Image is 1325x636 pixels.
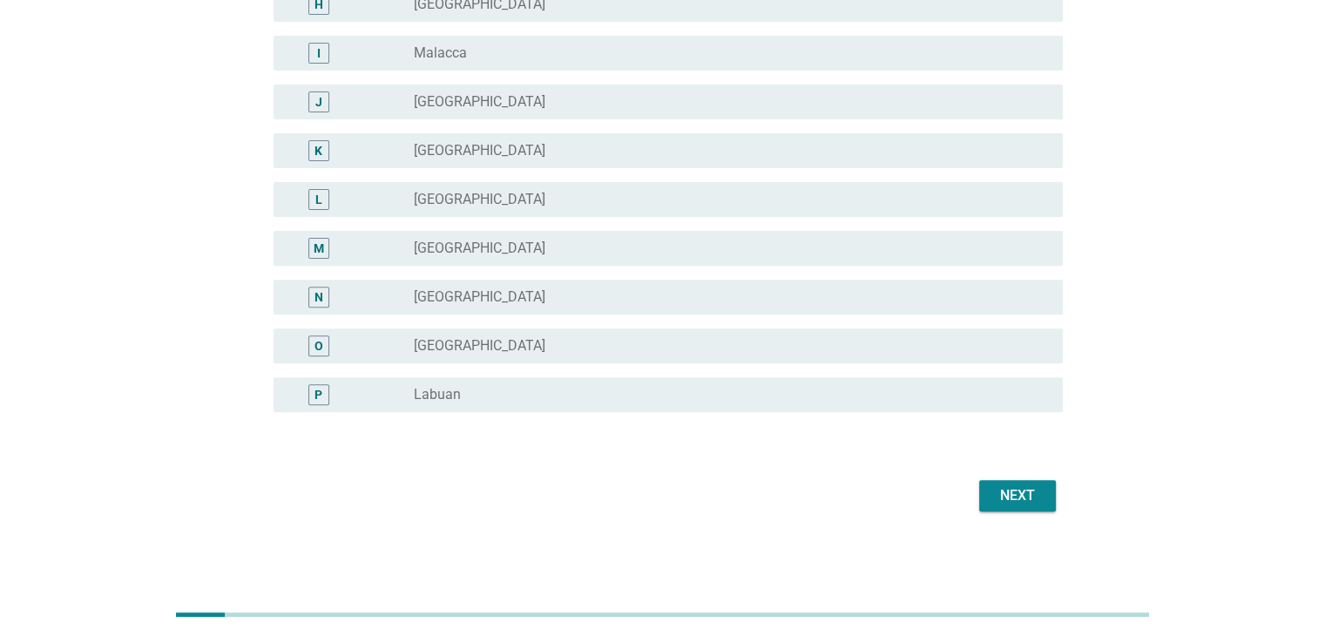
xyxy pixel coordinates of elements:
div: M [314,239,324,257]
div: I [317,44,321,62]
label: Malacca [414,44,467,62]
label: [GEOGRAPHIC_DATA] [414,142,545,159]
label: [GEOGRAPHIC_DATA] [414,288,545,306]
label: [GEOGRAPHIC_DATA] [414,191,545,208]
label: [GEOGRAPHIC_DATA] [414,93,545,111]
label: [GEOGRAPHIC_DATA] [414,240,545,257]
div: J [315,92,322,111]
div: K [314,141,322,159]
div: L [315,190,322,208]
label: Labuan [414,386,461,403]
div: Next [993,485,1042,506]
div: O [314,336,323,355]
div: N [314,288,323,306]
div: P [314,385,322,403]
button: Next [979,480,1056,511]
label: [GEOGRAPHIC_DATA] [414,337,545,355]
